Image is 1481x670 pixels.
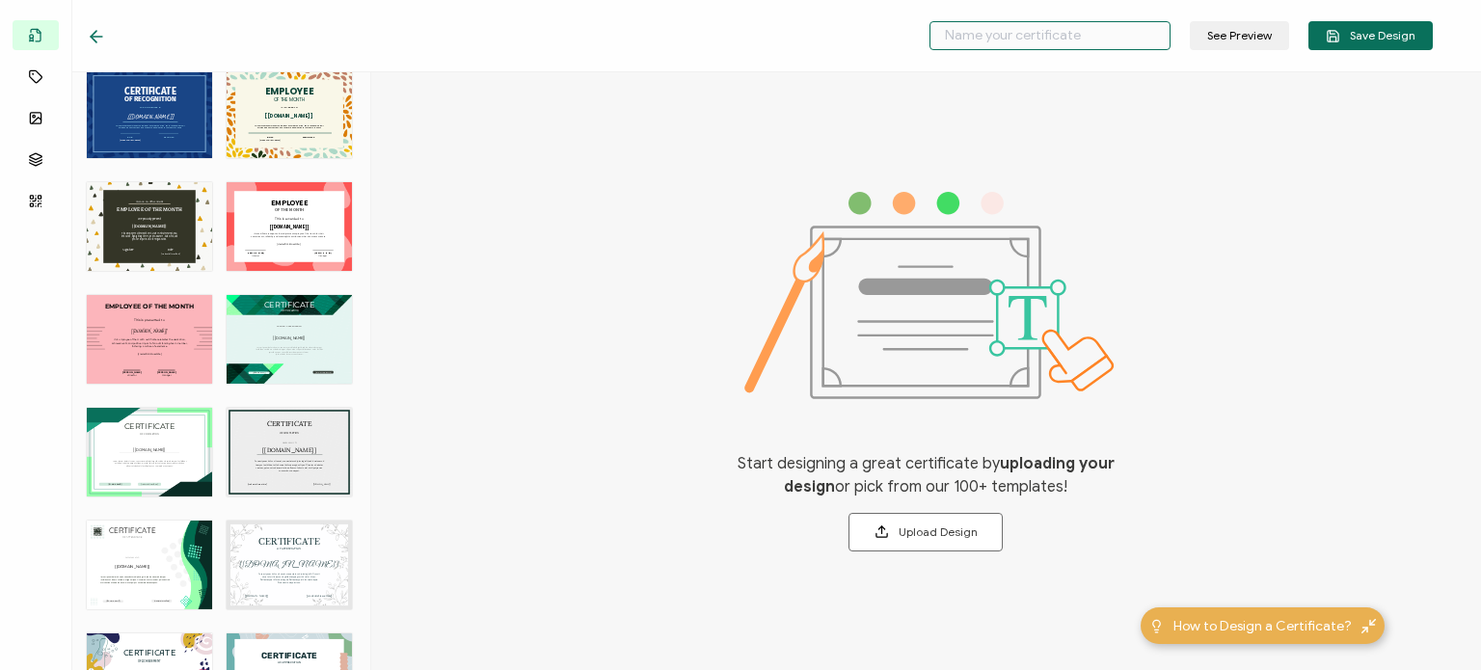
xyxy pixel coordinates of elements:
img: designs-certificate.svg [736,192,1117,399]
button: Save Design [1308,21,1433,50]
button: Upload Design [848,513,1003,551]
span: Save Design [1326,29,1415,43]
button: See Preview [1190,21,1289,50]
input: Name your certificate [929,21,1171,50]
img: minimize-icon.svg [1361,619,1376,633]
span: How to Design a Certificate? [1173,616,1352,636]
b: uploading your design [784,454,1115,496]
iframe: Chat Widget [1385,577,1481,670]
span: Start designing a great certificate by or pick from our 100+ templates! [704,452,1148,498]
